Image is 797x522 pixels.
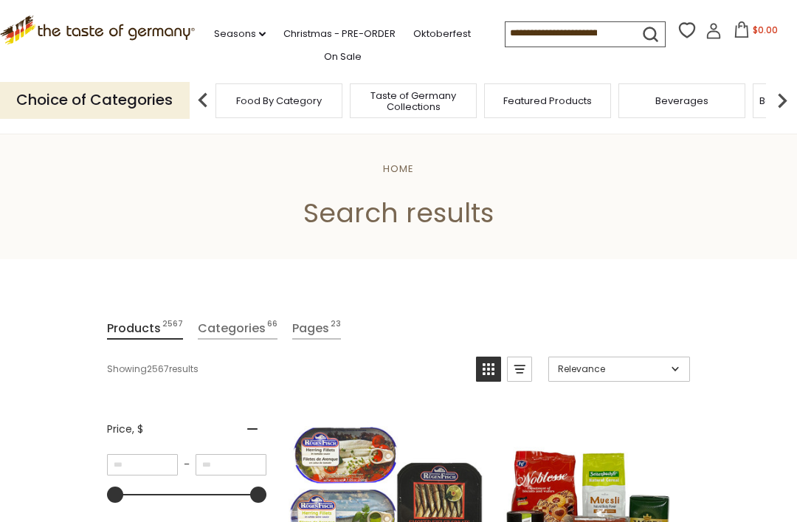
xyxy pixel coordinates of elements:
a: Taste of Germany Collections [354,90,472,112]
input: Maximum value [196,454,266,475]
span: , $ [132,422,143,436]
a: View Products Tab [107,318,183,340]
span: Relevance [558,363,666,376]
a: View Pages Tab [292,318,341,340]
b: 2567 [147,363,169,376]
span: 23 [331,318,341,338]
span: – [178,458,196,471]
a: Oktoberfest [413,26,471,42]
img: next arrow [767,86,797,115]
a: View grid mode [476,357,501,382]
img: previous arrow [188,86,218,115]
a: View Categories Tab [198,318,277,340]
a: Featured Products [503,95,592,106]
a: View list mode [507,357,532,382]
span: 2567 [162,318,183,338]
a: Home [383,162,414,176]
span: Price [107,422,143,437]
h1: Search results [46,196,751,230]
a: Christmas - PRE-ORDER [283,26,396,42]
a: Seasons [214,26,266,42]
div: Showing results [107,357,465,382]
input: Minimum value [107,454,178,475]
button: $0.00 [725,21,787,44]
a: Sort options [548,357,690,382]
a: Beverages [655,95,708,106]
span: 66 [267,318,277,338]
a: Food By Category [236,95,322,106]
a: On Sale [324,49,362,65]
span: $0.00 [753,24,778,36]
